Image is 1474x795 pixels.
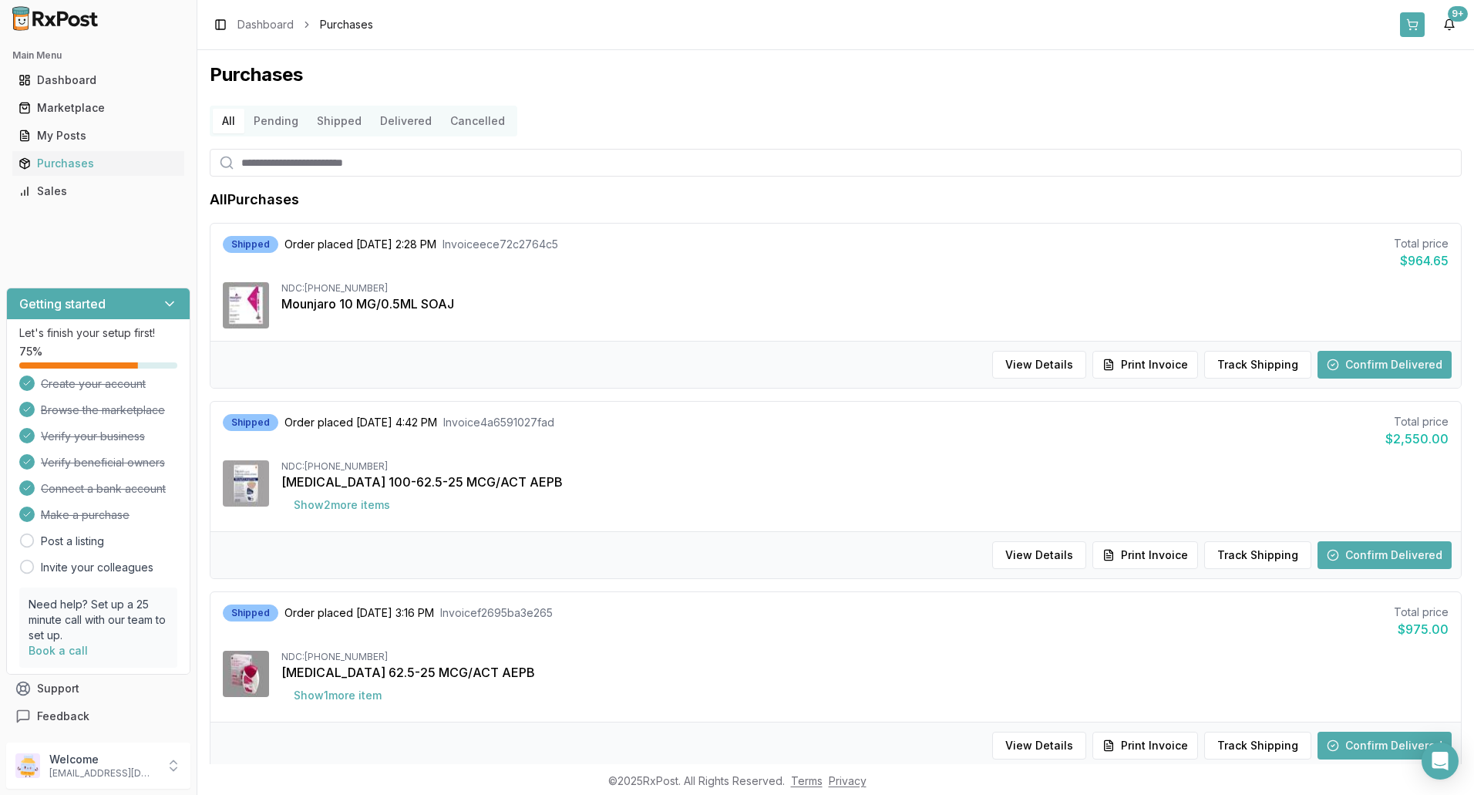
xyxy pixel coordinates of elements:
div: Total price [1394,605,1449,620]
button: Confirm Delivered [1318,541,1452,569]
button: Marketplace [6,96,190,120]
button: Track Shipping [1204,732,1311,760]
div: NDC: [PHONE_NUMBER] [281,651,1449,663]
span: Create your account [41,376,146,392]
img: Anoro Ellipta 62.5-25 MCG/ACT AEPB [223,651,269,697]
button: View Details [992,351,1086,379]
button: Pending [244,109,308,133]
div: $2,550.00 [1385,430,1449,448]
div: My Posts [19,128,178,143]
p: Need help? Set up a 25 minute call with our team to set up. [29,597,168,643]
div: Total price [1394,236,1449,251]
div: Marketplace [19,100,178,116]
h1: All Purchases [210,189,299,211]
a: Book a call [29,644,88,657]
div: [MEDICAL_DATA] 100-62.5-25 MCG/ACT AEPB [281,473,1449,491]
a: Dashboard [12,66,184,94]
button: Cancelled [441,109,514,133]
div: NDC: [PHONE_NUMBER] [281,460,1449,473]
span: Order placed [DATE] 4:42 PM [284,415,437,430]
button: Sales [6,179,190,204]
span: Feedback [37,709,89,724]
button: All [213,109,244,133]
nav: breadcrumb [237,17,373,32]
button: Print Invoice [1092,732,1198,760]
img: Trelegy Ellipta 100-62.5-25 MCG/ACT AEPB [223,460,269,507]
p: Let's finish your setup first! [19,325,177,341]
button: Confirm Delivered [1318,351,1452,379]
span: Order placed [DATE] 2:28 PM [284,237,436,252]
button: Show1more item [281,682,394,709]
button: 9+ [1437,12,1462,37]
div: [MEDICAL_DATA] 62.5-25 MCG/ACT AEPB [281,663,1449,682]
button: View Details [992,732,1086,760]
div: Shipped [223,414,278,431]
a: Privacy [829,774,867,787]
span: Verify your business [41,429,145,444]
h1: Purchases [210,62,1462,87]
span: Connect a bank account [41,481,166,497]
div: Total price [1385,414,1449,430]
h3: Getting started [19,295,106,313]
a: Post a listing [41,534,104,549]
p: Welcome [49,752,156,767]
span: Invoice f2695ba3e265 [440,605,553,621]
button: Confirm Delivered [1318,732,1452,760]
button: Track Shipping [1204,351,1311,379]
button: Purchases [6,151,190,176]
h2: Main Menu [12,49,184,62]
span: Invoice ece72c2764c5 [443,237,558,252]
button: Show2more items [281,491,402,519]
span: 75 % [19,344,42,359]
button: Feedback [6,702,190,730]
span: Make a purchase [41,507,130,523]
div: Shipped [223,605,278,622]
div: Shipped [223,236,278,253]
a: Marketplace [12,94,184,122]
button: Track Shipping [1204,541,1311,569]
p: [EMAIL_ADDRESS][DOMAIN_NAME] [49,767,156,780]
button: Shipped [308,109,371,133]
span: Browse the marketplace [41,403,165,418]
button: Delivered [371,109,441,133]
div: NDC: [PHONE_NUMBER] [281,282,1449,295]
div: Dashboard [19,72,178,88]
div: 9+ [1448,6,1468,22]
span: Invoice 4a6591027fad [443,415,554,430]
a: Sales [12,177,184,205]
button: Support [6,675,190,702]
img: User avatar [15,753,40,778]
a: Invite your colleagues [41,560,153,575]
span: Verify beneficial owners [41,455,165,470]
div: $964.65 [1394,251,1449,270]
button: My Posts [6,123,190,148]
button: Dashboard [6,68,190,93]
a: Purchases [12,150,184,177]
div: $975.00 [1394,620,1449,638]
img: RxPost Logo [6,6,105,31]
button: View Details [992,541,1086,569]
div: Open Intercom Messenger [1422,743,1459,780]
div: Purchases [19,156,178,171]
img: Mounjaro 10 MG/0.5ML SOAJ [223,282,269,328]
a: Dashboard [237,17,294,32]
a: Terms [791,774,823,787]
span: Purchases [320,17,373,32]
span: Order placed [DATE] 3:16 PM [284,605,434,621]
button: Print Invoice [1092,541,1198,569]
div: Sales [19,184,178,199]
div: Mounjaro 10 MG/0.5ML SOAJ [281,295,1449,313]
a: My Posts [12,122,184,150]
button: Print Invoice [1092,351,1198,379]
